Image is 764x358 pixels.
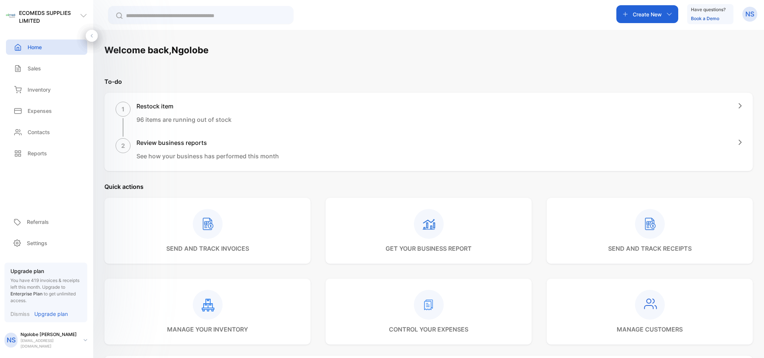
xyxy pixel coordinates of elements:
p: Expenses [28,107,52,115]
p: To-do [104,77,753,86]
p: get your business report [386,244,472,253]
p: See how your business has performed this month [136,152,279,161]
p: Inventory [28,86,51,94]
p: Quick actions [104,182,753,191]
p: Sales [28,64,41,72]
p: 2 [121,141,125,150]
p: send and track invoices [166,244,249,253]
p: manage customers [617,325,683,334]
span: Upgrade to to get unlimited access. [10,284,76,303]
p: Settings [27,239,47,247]
p: Contacts [28,128,50,136]
h1: Restock item [136,102,232,111]
p: ECOMEDS SUPPLIES LIMITED [19,9,80,25]
p: Home [28,43,42,51]
p: 1 [122,105,125,114]
p: 96 items are running out of stock [136,115,232,124]
p: Dismiss [10,310,30,318]
p: Upgrade plan [34,310,68,318]
button: NS [742,5,757,23]
p: You have 419 invoices & receipts left this month. [10,277,81,304]
p: Create New [633,10,662,18]
p: [EMAIL_ADDRESS][DOMAIN_NAME] [21,338,78,349]
p: NS [7,335,16,345]
button: Create New [616,5,678,23]
a: Book a Demo [691,16,719,21]
p: send and track receipts [608,244,692,253]
p: Referrals [27,218,49,226]
p: Have questions? [691,6,726,13]
h1: Review business reports [136,138,279,147]
a: Upgrade plan [30,310,68,318]
p: control your expenses [389,325,468,334]
p: NS [745,9,754,19]
h1: Welcome back, Ngolobe [104,44,208,57]
span: Enterprise Plan [10,291,43,297]
p: Ngolobe [PERSON_NAME] [21,331,78,338]
p: manage your inventory [167,325,248,334]
img: logo [6,11,15,20]
p: Upgrade plan [10,267,81,275]
p: Reports [28,149,47,157]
